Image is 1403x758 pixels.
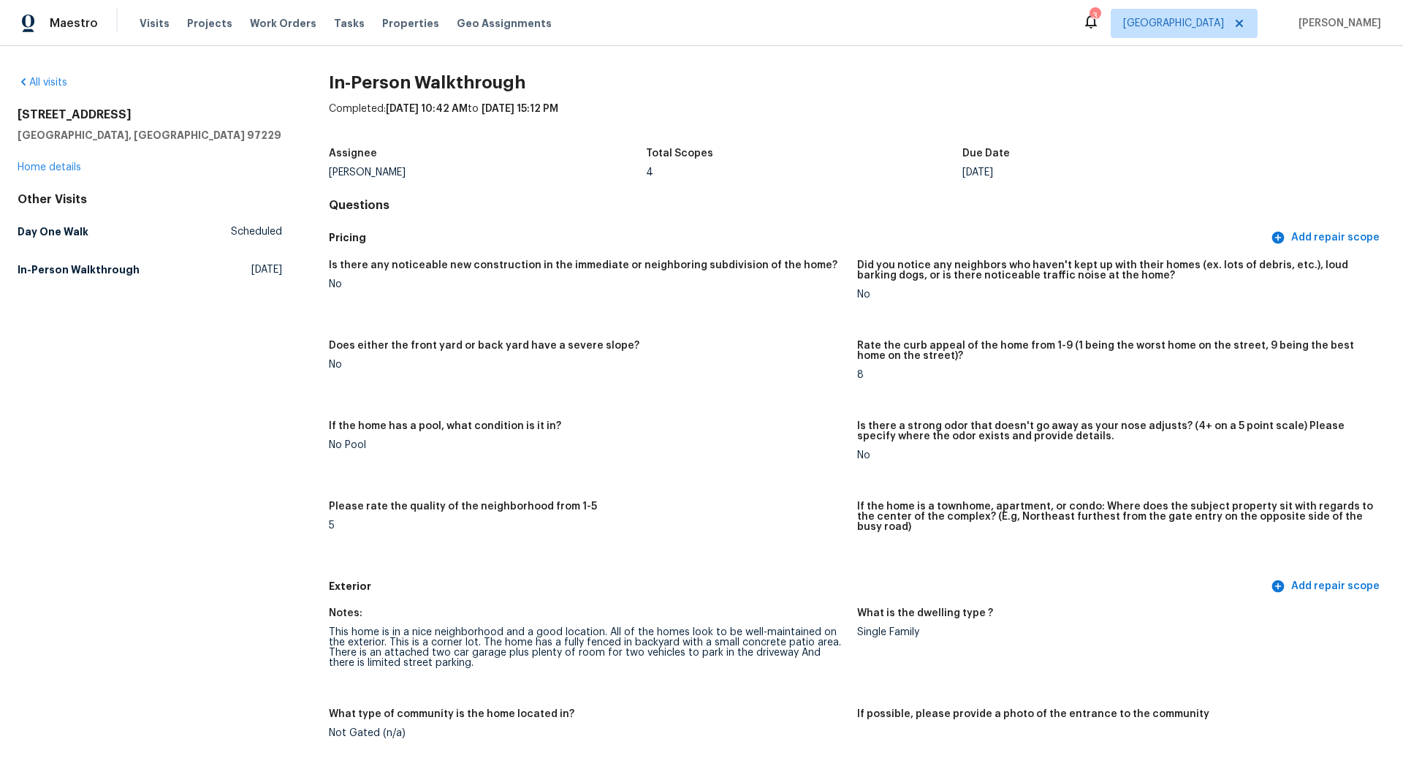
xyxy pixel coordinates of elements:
h5: Day One Walk [18,224,88,239]
div: [DATE] [962,167,1280,178]
h5: Is there a strong odor that doesn't go away as your nose adjusts? (4+ on a 5 point scale) Please ... [857,421,1374,441]
h5: If the home has a pool, what condition is it in? [329,421,561,431]
span: Maestro [50,16,98,31]
h5: Please rate the quality of the neighborhood from 1-5 [329,501,597,512]
div: No [857,450,1374,461]
div: [PERSON_NAME] [329,167,646,178]
div: No [329,279,845,289]
div: Other Visits [18,192,282,207]
div: No Pool [329,440,845,450]
h5: If possible, please provide a photo of the entrance to the community [857,709,1209,719]
h5: Total Scopes [646,148,713,159]
div: 3 [1090,9,1100,23]
h2: In-Person Walkthrough [329,75,1385,90]
span: Projects [187,16,232,31]
span: Visits [140,16,170,31]
h5: In-Person Walkthrough [18,262,140,277]
div: Single Family [857,627,1374,637]
span: Properties [382,16,439,31]
h5: Is there any noticeable new construction in the immediate or neighboring subdivision of the home? [329,260,837,270]
h5: Pricing [329,230,1268,246]
h5: Rate the curb appeal of the home from 1-9 (1 being the worst home on the street, 9 being the best... [857,341,1374,361]
h5: Does either the front yard or back yard have a severe slope? [329,341,639,351]
a: Day One WalkScheduled [18,219,282,245]
div: This home is in a nice neighborhood and a good location. All of the homes look to be well-maintai... [329,627,845,668]
div: Completed: to [329,102,1385,140]
button: Add repair scope [1268,224,1385,251]
div: Not Gated (n/a) [329,728,845,738]
a: All visits [18,77,67,88]
h5: Did you notice any neighbors who haven't kept up with their homes (ex. lots of debris, etc.), lou... [857,260,1374,281]
button: Add repair scope [1268,573,1385,600]
div: No [857,289,1374,300]
span: [DATE] [251,262,282,277]
div: 4 [646,167,963,178]
h5: What is the dwelling type ? [857,608,993,618]
h4: Questions [329,198,1385,213]
span: Tasks [334,18,365,29]
span: Geo Assignments [457,16,552,31]
span: [GEOGRAPHIC_DATA] [1123,16,1224,31]
div: No [329,360,845,370]
div: 5 [329,520,845,531]
span: Add repair scope [1274,229,1380,247]
span: Work Orders [250,16,316,31]
span: Add repair scope [1274,577,1380,596]
span: [DATE] 15:12 PM [482,104,558,114]
span: [DATE] 10:42 AM [386,104,468,114]
h5: If the home is a townhome, apartment, or condo: Where does the subject property sit with regards ... [857,501,1374,532]
span: [PERSON_NAME] [1293,16,1381,31]
h5: [GEOGRAPHIC_DATA], [GEOGRAPHIC_DATA] 97229 [18,128,282,143]
h5: Notes: [329,608,362,618]
h2: [STREET_ADDRESS] [18,107,282,122]
span: Scheduled [231,224,282,239]
div: 8 [857,370,1374,380]
h5: Due Date [962,148,1010,159]
a: In-Person Walkthrough[DATE] [18,257,282,283]
h5: What type of community is the home located in? [329,709,574,719]
a: Home details [18,162,81,173]
h5: Exterior [329,579,1268,594]
h5: Assignee [329,148,377,159]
